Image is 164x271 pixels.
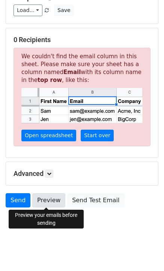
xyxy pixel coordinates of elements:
div: Preview your emails before sending [9,210,84,229]
a: Start over [81,130,114,141]
strong: Email [63,69,81,76]
button: Save [54,5,74,16]
p: We couldn't find the email column in this sheet. Please make sure your sheet has a column named w... [14,48,150,146]
h5: Advanced [14,170,150,178]
a: Open spreadsheet [21,130,76,141]
a: Send Test Email [67,193,124,207]
a: Preview [32,193,65,207]
img: google_sheets_email_column-fe0440d1484b1afe603fdd0efe349d91248b687ca341fa437c667602712cb9b1.png [21,88,143,123]
h5: 0 Recipients [14,36,150,44]
strong: top row [38,77,62,83]
a: Load... [14,5,42,16]
a: Send [6,193,30,207]
iframe: Chat Widget [126,235,164,271]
